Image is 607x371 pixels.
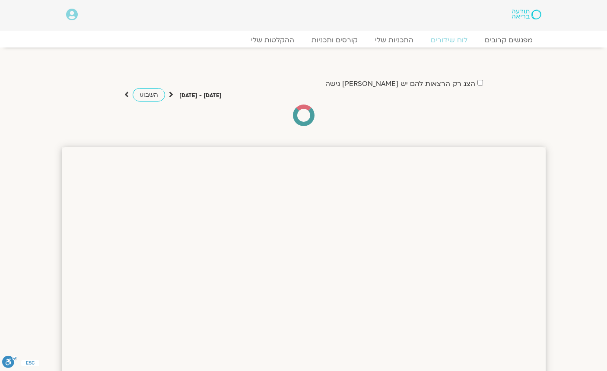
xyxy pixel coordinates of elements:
a: מפגשים קרובים [476,36,541,44]
a: השבוע [133,88,165,101]
label: הצג רק הרצאות להם יש [PERSON_NAME] גישה [325,80,475,88]
a: ההקלטות שלי [242,36,303,44]
a: התכניות שלי [366,36,422,44]
p: [DATE] - [DATE] [179,91,222,100]
span: השבוע [140,91,158,99]
nav: Menu [66,36,541,44]
a: לוח שידורים [422,36,476,44]
a: קורסים ותכניות [303,36,366,44]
